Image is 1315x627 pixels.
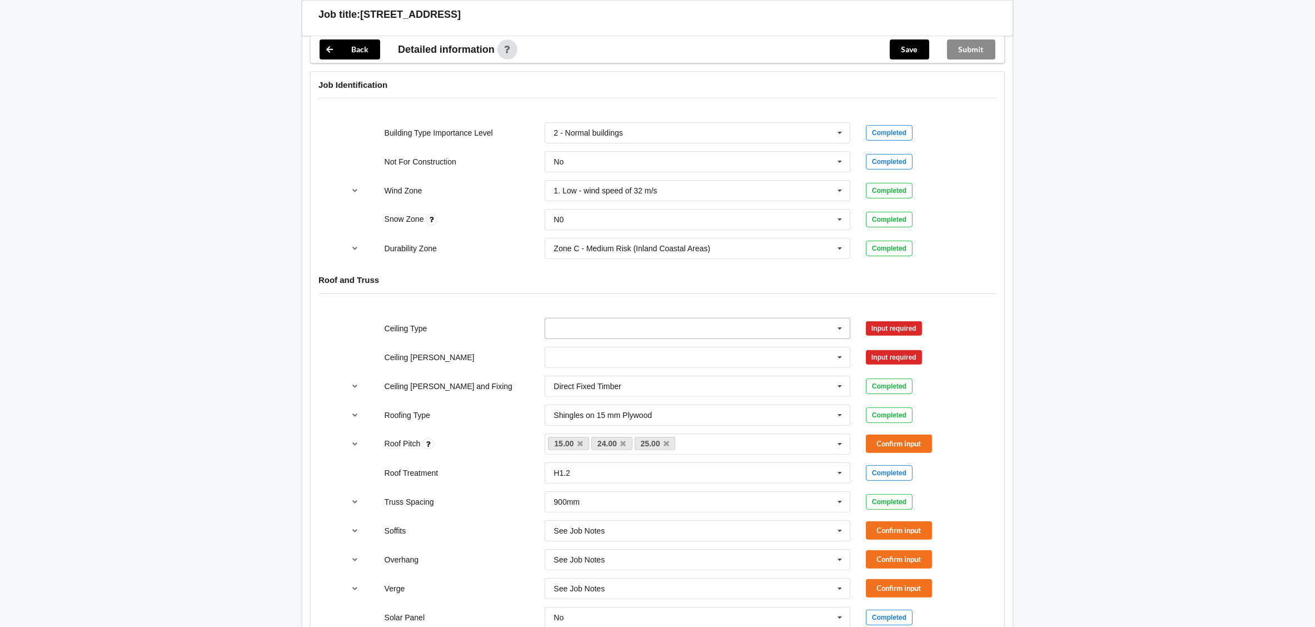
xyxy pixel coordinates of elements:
label: Roof Treatment [385,469,439,477]
div: Input required [866,321,922,336]
div: Completed [866,154,913,170]
button: reference-toggle [345,521,366,541]
div: Completed [866,494,913,510]
h4: Roof and Truss [318,275,997,285]
button: reference-toggle [345,492,366,512]
div: No [554,614,564,621]
button: Confirm input [866,435,932,453]
button: Confirm input [866,579,932,598]
button: Back [320,39,380,59]
div: Input required [866,350,922,365]
label: Wind Zone [385,186,422,195]
div: Completed [866,465,913,481]
div: Completed [866,610,913,625]
button: Confirm input [866,521,932,540]
div: N0 [554,216,564,223]
div: 1. Low - wind speed of 32 m/s [554,187,657,195]
div: See Job Notes [554,556,605,564]
button: reference-toggle [345,376,366,396]
button: reference-toggle [345,405,366,425]
div: Shingles on 15 mm Plywood [554,411,652,419]
label: Ceiling [PERSON_NAME] [385,353,475,362]
div: 2 - Normal buildings [554,129,623,137]
label: Overhang [385,555,419,564]
label: Ceiling [PERSON_NAME] and Fixing [385,382,512,391]
button: Save [890,39,929,59]
h3: [STREET_ADDRESS] [360,8,461,21]
div: Completed [866,183,913,198]
label: Truss Spacing [385,497,434,506]
label: Ceiling Type [385,324,427,333]
div: Zone C - Medium Risk (Inland Coastal Areas) [554,245,710,252]
button: reference-toggle [345,238,366,258]
div: 900mm [554,498,580,506]
label: Not For Construction [385,157,456,166]
div: See Job Notes [554,585,605,593]
div: Completed [866,241,913,256]
button: reference-toggle [345,181,366,201]
div: Completed [866,125,913,141]
div: Completed [866,212,913,227]
button: reference-toggle [345,550,366,570]
label: Solar Panel [385,613,425,622]
a: 15.00 [548,437,589,450]
h4: Job Identification [318,79,997,90]
span: Detailed information [398,44,495,54]
label: Roofing Type [385,411,430,420]
h3: Job title: [318,8,360,21]
a: 25.00 [635,437,676,450]
div: No [554,158,564,166]
label: Soffits [385,526,406,535]
button: reference-toggle [345,579,366,599]
label: Durability Zone [385,244,437,253]
div: Direct Fixed Timber [554,382,621,390]
label: Verge [385,584,405,593]
div: Completed [866,407,913,423]
div: H1.2 [554,469,570,477]
label: Building Type Importance Level [385,128,493,137]
a: 24.00 [591,437,632,450]
div: See Job Notes [554,527,605,535]
button: reference-toggle [345,434,366,454]
button: Confirm input [866,550,932,569]
div: Completed [866,379,913,394]
label: Roof Pitch [385,439,422,448]
label: Snow Zone [385,215,426,223]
